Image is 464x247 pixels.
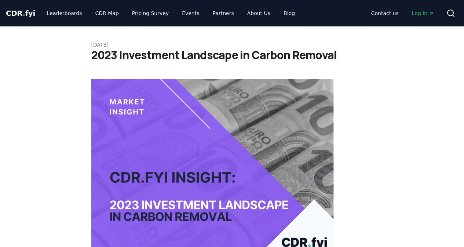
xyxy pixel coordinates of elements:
a: CDR.fyi [6,8,35,18]
h1: 2023 Investment Landscape in Carbon Removal [91,48,373,62]
nav: Main [365,7,441,20]
a: Log in [406,7,441,20]
a: Events [176,7,205,20]
a: Blog [278,7,301,20]
a: CDR Map [89,7,125,20]
a: Contact us [365,7,405,20]
span: Log in [412,10,435,17]
a: Partners [207,7,240,20]
nav: Main [41,7,301,20]
span: . [23,9,25,18]
a: Leaderboards [41,7,88,20]
a: Pricing Survey [126,7,175,20]
span: CDR fyi [6,9,35,18]
p: [DATE] [91,41,373,48]
a: About Us [241,7,276,20]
